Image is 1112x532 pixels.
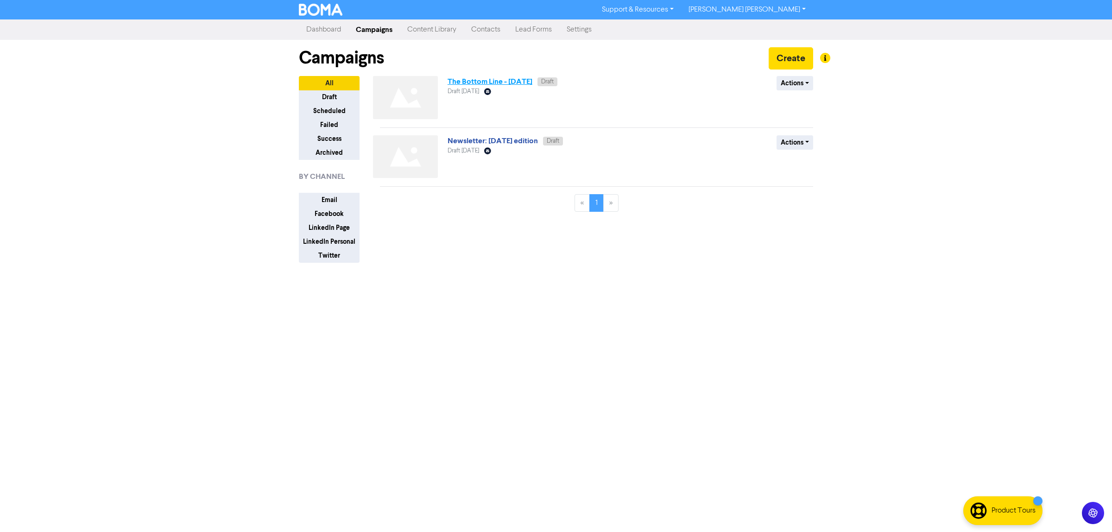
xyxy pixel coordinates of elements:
img: Not found [373,76,438,119]
span: BY CHANNEL [299,171,345,182]
a: Page 1 is your current page [589,194,604,212]
button: Failed [299,118,360,132]
a: Campaigns [348,20,400,39]
button: Draft [299,90,360,104]
span: Draft [541,79,554,85]
a: Dashboard [299,20,348,39]
button: Twitter [299,248,360,263]
a: The Bottom Line - [DATE] [448,77,532,86]
a: Content Library [400,20,464,39]
button: All [299,76,360,90]
a: Lead Forms [508,20,559,39]
span: Draft [DATE] [448,89,479,95]
a: Newsletter: [DATE] edition [448,136,538,146]
img: Not found [373,135,438,178]
button: Scheduled [299,104,360,118]
button: Actions [777,135,813,150]
button: Archived [299,146,360,160]
a: [PERSON_NAME] [PERSON_NAME] [681,2,813,17]
a: Contacts [464,20,508,39]
button: Actions [777,76,813,90]
button: Facebook [299,207,360,221]
button: Create [769,47,813,70]
button: LinkedIn Page [299,221,360,235]
button: LinkedIn Personal [299,234,360,249]
button: Email [299,193,360,207]
span: Draft [547,138,559,144]
img: BOMA Logo [299,4,342,16]
h1: Campaigns [299,47,384,69]
iframe: Chat Widget [1066,488,1112,532]
a: Settings [559,20,599,39]
span: Draft [DATE] [448,148,479,154]
a: Support & Resources [594,2,681,17]
button: Success [299,132,360,146]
